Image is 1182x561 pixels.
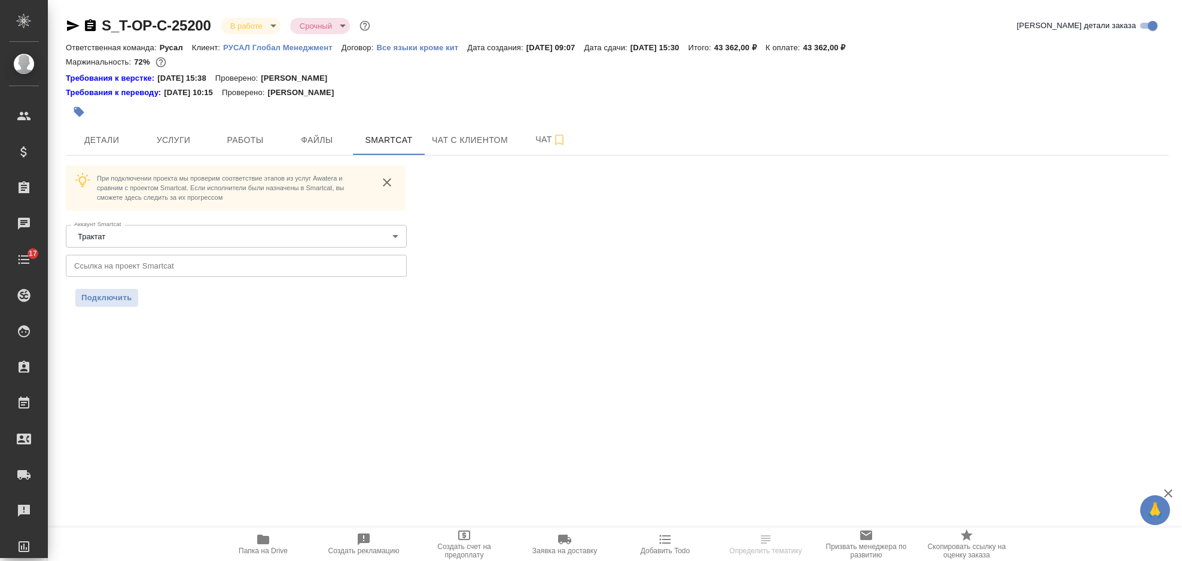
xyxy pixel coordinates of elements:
[66,19,80,33] button: Скопировать ссылку для ЯМессенджера
[552,133,566,147] svg: Подписаться
[157,72,215,84] p: [DATE] 15:38
[66,57,134,66] p: Маржинальность:
[3,245,45,275] a: 17
[153,54,169,70] button: 10000.00 RUB;
[221,18,281,34] div: В работе
[227,21,266,31] button: В работе
[66,72,157,84] div: Нажми, чтобы открыть папку с инструкцией
[296,21,336,31] button: Срочный
[97,173,368,202] p: При подключении проекта мы проверим соответствие этапов из услуг Awatera и сравним с проектом Sma...
[222,87,268,99] p: Проверено:
[160,43,192,52] p: Русал
[526,43,584,52] p: [DATE] 09:07
[357,18,373,33] button: Доп статусы указывают на важность/срочность заказа
[81,292,132,304] span: Подключить
[66,72,157,84] a: Требования к верстке:
[66,87,164,99] div: Нажми, чтобы открыть папку с инструкцией
[66,99,92,125] button: Добавить тэг
[215,72,261,84] p: Проверено:
[217,133,274,148] span: Работы
[714,43,766,52] p: 43 362,00 ₽
[342,43,377,52] p: Договор:
[1145,498,1165,523] span: 🙏
[522,132,580,147] span: Чат
[376,43,467,52] p: Все языки кроме кит
[66,43,160,52] p: Ответственная команда:
[66,87,164,99] a: Требования к переводу:
[192,43,223,52] p: Клиент:
[164,87,222,99] p: [DATE] 10:15
[803,43,855,52] p: 43 362,00 ₽
[267,87,343,99] p: [PERSON_NAME]
[223,42,342,52] a: РУСАЛ Глобал Менеджмент
[83,19,98,33] button: Скопировать ссылку
[134,57,153,66] p: 72%
[584,43,630,52] p: Дата сдачи:
[1140,495,1170,525] button: 🙏
[766,43,803,52] p: К оплате:
[66,225,407,248] div: Трактат
[290,18,350,34] div: В работе
[688,43,714,52] p: Итого:
[261,72,336,84] p: [PERSON_NAME]
[378,173,396,191] button: close
[22,248,44,260] span: 17
[223,43,342,52] p: РУСАЛ Глобал Менеджмент
[630,43,689,52] p: [DATE] 15:30
[288,133,346,148] span: Файлы
[74,231,109,242] button: Трактат
[432,133,508,148] span: Чат с клиентом
[73,133,130,148] span: Детали
[467,43,526,52] p: Дата создания:
[360,133,418,148] span: Smartcat
[102,17,211,33] a: S_T-OP-C-25200
[1017,20,1136,32] span: [PERSON_NAME] детали заказа
[145,133,202,148] span: Услуги
[376,42,467,52] a: Все языки кроме кит
[75,289,138,307] button: Подключить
